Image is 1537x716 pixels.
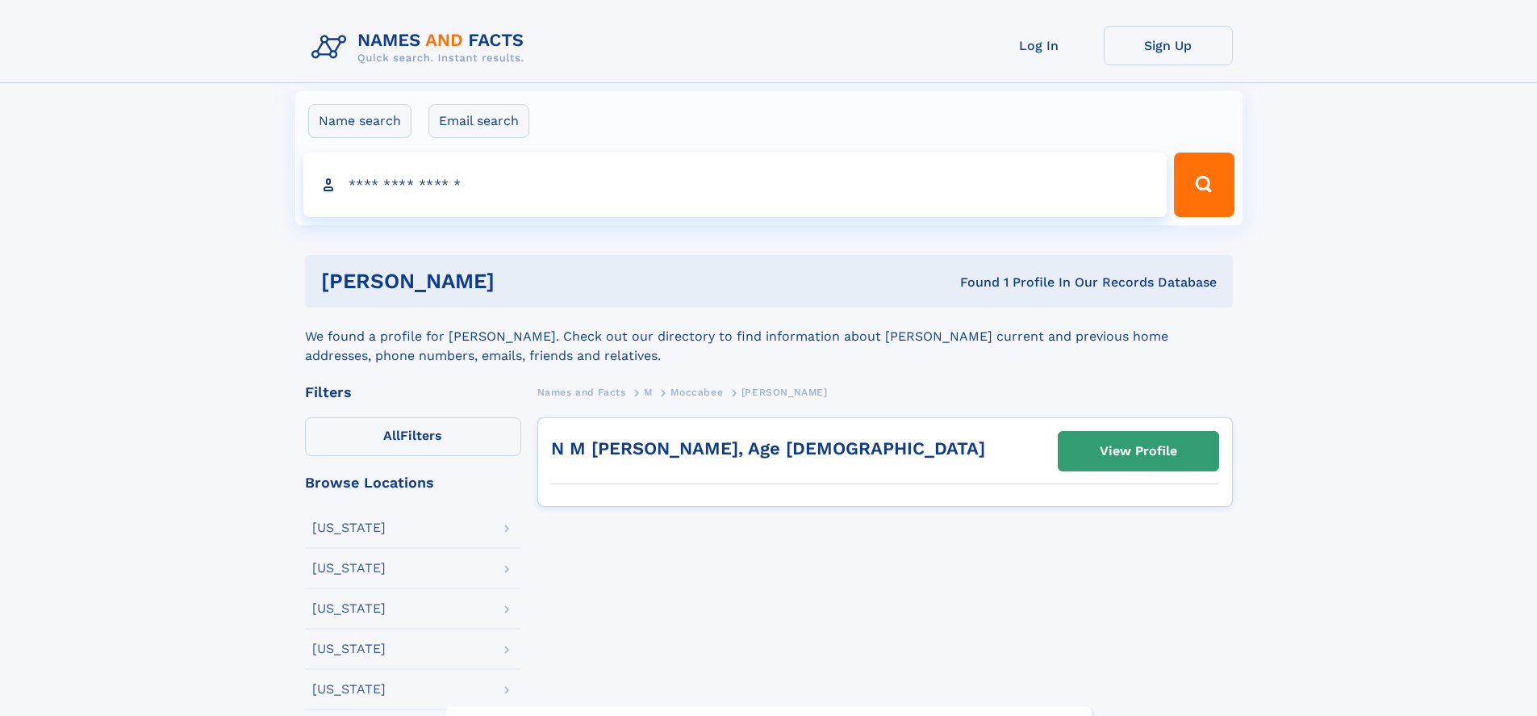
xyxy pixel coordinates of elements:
[312,643,386,655] div: [US_STATE]
[312,521,386,534] div: [US_STATE]
[551,438,985,458] a: N M [PERSON_NAME], Age [DEMOGRAPHIC_DATA]
[305,26,537,69] img: Logo Names and Facts
[644,382,653,402] a: M
[321,271,728,291] h1: [PERSON_NAME]
[312,602,386,615] div: [US_STATE]
[670,382,723,402] a: Moccabee
[1104,26,1233,65] a: Sign Up
[428,104,529,138] label: Email search
[741,387,828,398] span: [PERSON_NAME]
[305,475,521,490] div: Browse Locations
[303,153,1167,217] input: search input
[975,26,1104,65] a: Log In
[312,562,386,575] div: [US_STATE]
[305,417,521,456] label: Filters
[644,387,653,398] span: M
[308,104,411,138] label: Name search
[305,308,1233,366] div: We found a profile for [PERSON_NAME]. Check out our directory to find information about [PERSON_N...
[1059,432,1218,471] a: View Profile
[383,428,400,443] span: All
[670,387,723,398] span: Moccabee
[1100,433,1177,470] div: View Profile
[1174,153,1234,217] button: Search Button
[537,382,626,402] a: Names and Facts
[305,385,521,400] div: Filters
[727,274,1217,291] div: Found 1 Profile In Our Records Database
[312,683,386,696] div: [US_STATE]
